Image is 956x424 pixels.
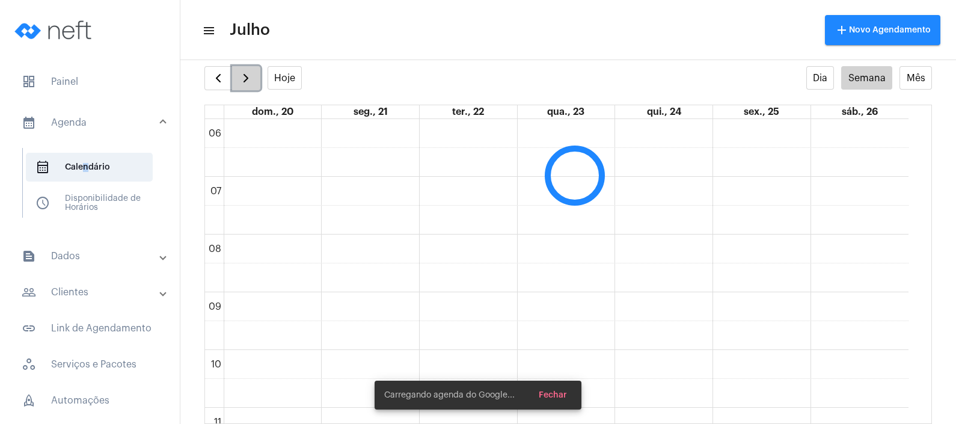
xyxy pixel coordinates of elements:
div: 08 [206,244,224,254]
a: 24 de julho de 2025 [645,105,684,118]
span: sidenav icon [22,357,36,372]
span: Painel [12,67,168,96]
a: 20 de julho de 2025 [250,105,296,118]
div: 07 [208,186,224,197]
button: Semana [841,66,892,90]
span: Serviços e Pacotes [12,350,168,379]
mat-icon: add [835,23,849,37]
span: Automações [12,386,168,415]
a: 22 de julho de 2025 [450,105,486,118]
mat-icon: sidenav icon [202,23,214,38]
span: Carregando agenda do Google... [384,389,515,401]
span: Novo Agendamento [835,26,931,34]
button: Semana Anterior [204,66,233,90]
button: Mês [899,66,932,90]
div: sidenav iconAgenda [7,142,180,235]
mat-icon: sidenav icon [22,285,36,300]
mat-expansion-panel-header: sidenav iconClientes [7,278,180,307]
span: sidenav icon [22,393,36,408]
a: 26 de julho de 2025 [839,105,880,118]
a: 23 de julho de 2025 [545,105,587,118]
mat-panel-title: Dados [22,249,161,263]
button: Novo Agendamento [825,15,940,45]
div: 06 [206,128,224,139]
div: 09 [206,301,224,312]
a: 25 de julho de 2025 [741,105,782,118]
mat-icon: sidenav icon [22,321,36,336]
span: Julho [230,20,270,40]
a: 21 de julho de 2025 [351,105,390,118]
mat-expansion-panel-header: sidenav iconAgenda [7,103,180,142]
mat-panel-title: Clientes [22,285,161,300]
span: sidenav icon [22,75,36,89]
span: Disponibilidade de Horários [26,189,153,218]
span: sidenav icon [35,160,50,174]
img: logo-neft-novo-2.png [10,6,100,54]
mat-icon: sidenav icon [22,249,36,263]
mat-expansion-panel-header: sidenav iconDados [7,242,180,271]
button: Próximo Semana [232,66,260,90]
mat-icon: sidenav icon [22,115,36,130]
span: Link de Agendamento [12,314,168,343]
span: Fechar [539,391,567,399]
span: Calendário [26,153,153,182]
span: sidenav icon [35,196,50,210]
button: Hoje [268,66,302,90]
div: 10 [209,359,224,370]
mat-panel-title: Agenda [22,115,161,130]
button: Dia [806,66,835,90]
